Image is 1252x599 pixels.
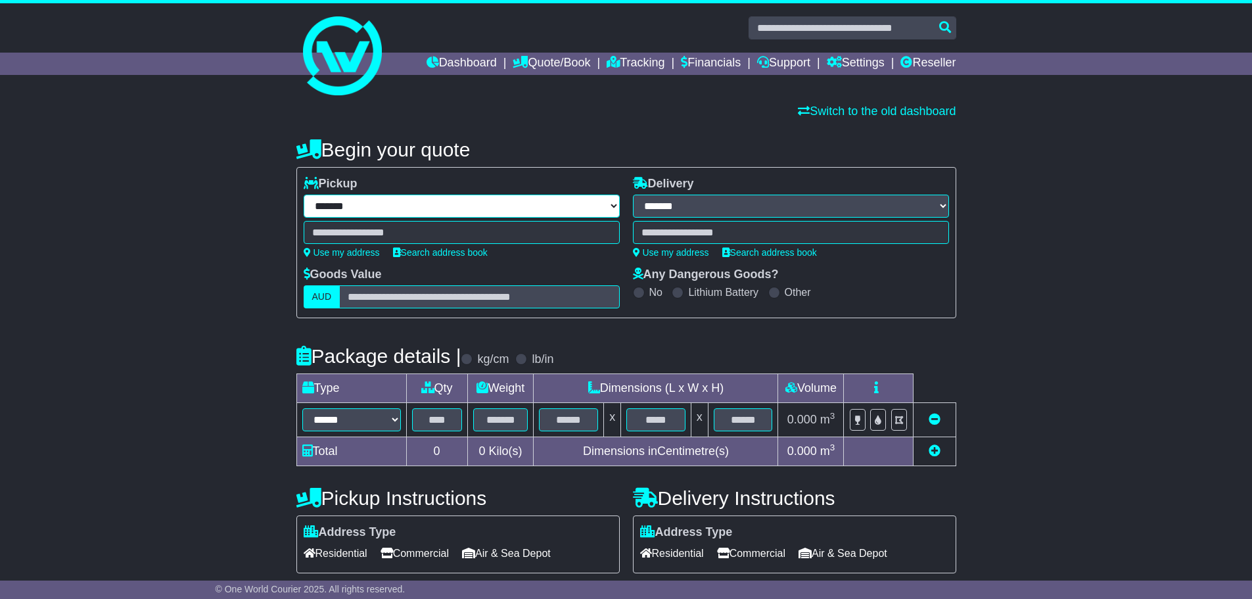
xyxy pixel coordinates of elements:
[406,437,467,466] td: 0
[467,437,534,466] td: Kilo(s)
[640,543,704,563] span: Residential
[649,286,662,299] label: No
[216,584,406,594] span: © One World Courier 2025. All rights reserved.
[304,285,340,308] label: AUD
[381,543,449,563] span: Commercial
[717,543,785,563] span: Commercial
[296,437,406,466] td: Total
[787,444,817,458] span: 0.000
[534,374,778,403] td: Dimensions (L x W x H)
[304,525,396,540] label: Address Type
[296,487,620,509] h4: Pickup Instructions
[798,105,956,118] a: Switch to the old dashboard
[820,413,835,426] span: m
[799,543,887,563] span: Air & Sea Depot
[785,286,811,299] label: Other
[633,268,779,282] label: Any Dangerous Goods?
[787,413,817,426] span: 0.000
[607,53,664,75] a: Tracking
[478,444,485,458] span: 0
[393,247,488,258] a: Search address book
[304,268,382,282] label: Goods Value
[633,487,956,509] h4: Delivery Instructions
[304,177,358,191] label: Pickup
[532,352,553,367] label: lb/in
[406,374,467,403] td: Qty
[681,53,741,75] a: Financials
[900,53,956,75] a: Reseller
[296,345,461,367] h4: Package details |
[688,286,758,299] label: Lithium Battery
[467,374,534,403] td: Weight
[929,444,940,458] a: Add new item
[296,374,406,403] td: Type
[929,413,940,426] a: Remove this item
[534,437,778,466] td: Dimensions in Centimetre(s)
[427,53,497,75] a: Dashboard
[820,444,835,458] span: m
[640,525,733,540] label: Address Type
[691,403,708,437] td: x
[304,247,380,258] a: Use my address
[296,139,956,160] h4: Begin your quote
[633,177,694,191] label: Delivery
[722,247,817,258] a: Search address book
[462,543,551,563] span: Air & Sea Depot
[477,352,509,367] label: kg/cm
[830,443,835,452] sup: 3
[827,53,885,75] a: Settings
[778,374,844,403] td: Volume
[304,543,367,563] span: Residential
[757,53,810,75] a: Support
[633,247,709,258] a: Use my address
[830,411,835,421] sup: 3
[604,403,621,437] td: x
[513,53,590,75] a: Quote/Book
